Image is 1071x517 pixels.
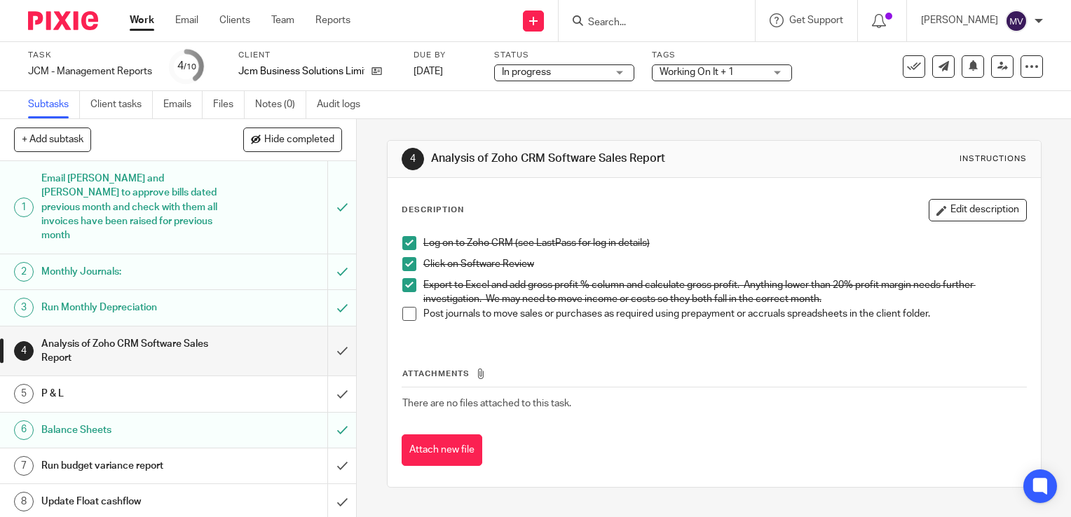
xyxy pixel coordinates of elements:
[317,91,371,118] a: Audit logs
[41,297,223,318] h1: Run Monthly Depreciation
[41,333,223,369] h1: Analysis of Zoho CRM Software Sales Report
[14,198,34,217] div: 1
[402,370,470,378] span: Attachments
[402,205,464,216] p: Description
[41,420,223,441] h1: Balance Sheets
[14,384,34,404] div: 5
[28,50,152,61] label: Task
[28,91,80,118] a: Subtasks
[315,13,350,27] a: Reports
[423,307,1026,321] p: Post journals to move sales or purchases as required using prepayment or accruals spreadsheets in...
[255,91,306,118] a: Notes (0)
[41,455,223,476] h1: Run budget variance report
[660,67,734,77] span: Working On It + 1
[14,341,34,361] div: 4
[130,13,154,27] a: Work
[264,135,334,146] span: Hide completed
[789,15,843,25] span: Get Support
[14,262,34,282] div: 2
[494,50,634,61] label: Status
[28,64,152,78] div: JCM - Management Reports
[41,491,223,512] h1: Update Float cashflow
[402,399,571,408] span: There are no files attached to this task.
[431,151,744,166] h1: Analysis of Zoho CRM Software Sales Report
[414,50,477,61] label: Due by
[402,148,424,170] div: 4
[219,13,250,27] a: Clients
[14,492,34,511] div: 8
[175,13,198,27] a: Email
[14,127,91,151] button: + Add subtask
[1005,10,1028,32] img: svg%3E
[929,199,1027,221] button: Edit description
[414,67,443,76] span: [DATE]
[41,383,223,404] h1: P & L
[177,58,196,74] div: 4
[238,64,364,78] p: Jcm Business Solutions Limited
[423,278,1026,307] p: Export to Excel and add gross profit % column and calculate gross profit. Anything lower than 20%...
[238,50,396,61] label: Client
[90,91,153,118] a: Client tasks
[652,50,792,61] label: Tags
[587,17,713,29] input: Search
[28,11,98,30] img: Pixie
[243,127,342,151] button: Hide completed
[921,13,998,27] p: [PERSON_NAME]
[213,91,245,118] a: Files
[184,63,196,71] small: /10
[14,420,34,440] div: 6
[41,261,223,282] h1: Monthly Journals:
[402,434,482,466] button: Attach new file
[163,91,203,118] a: Emails
[14,298,34,317] div: 3
[502,67,551,77] span: In progress
[423,236,1026,250] p: Log on to Zoho CRM (see LastPass for log in details)
[14,456,34,476] div: 7
[271,13,294,27] a: Team
[41,168,223,247] h1: Email [PERSON_NAME] and [PERSON_NAME] to approve bills dated previous month and check with them a...
[960,153,1027,165] div: Instructions
[423,257,1026,271] p: Click on Software Review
